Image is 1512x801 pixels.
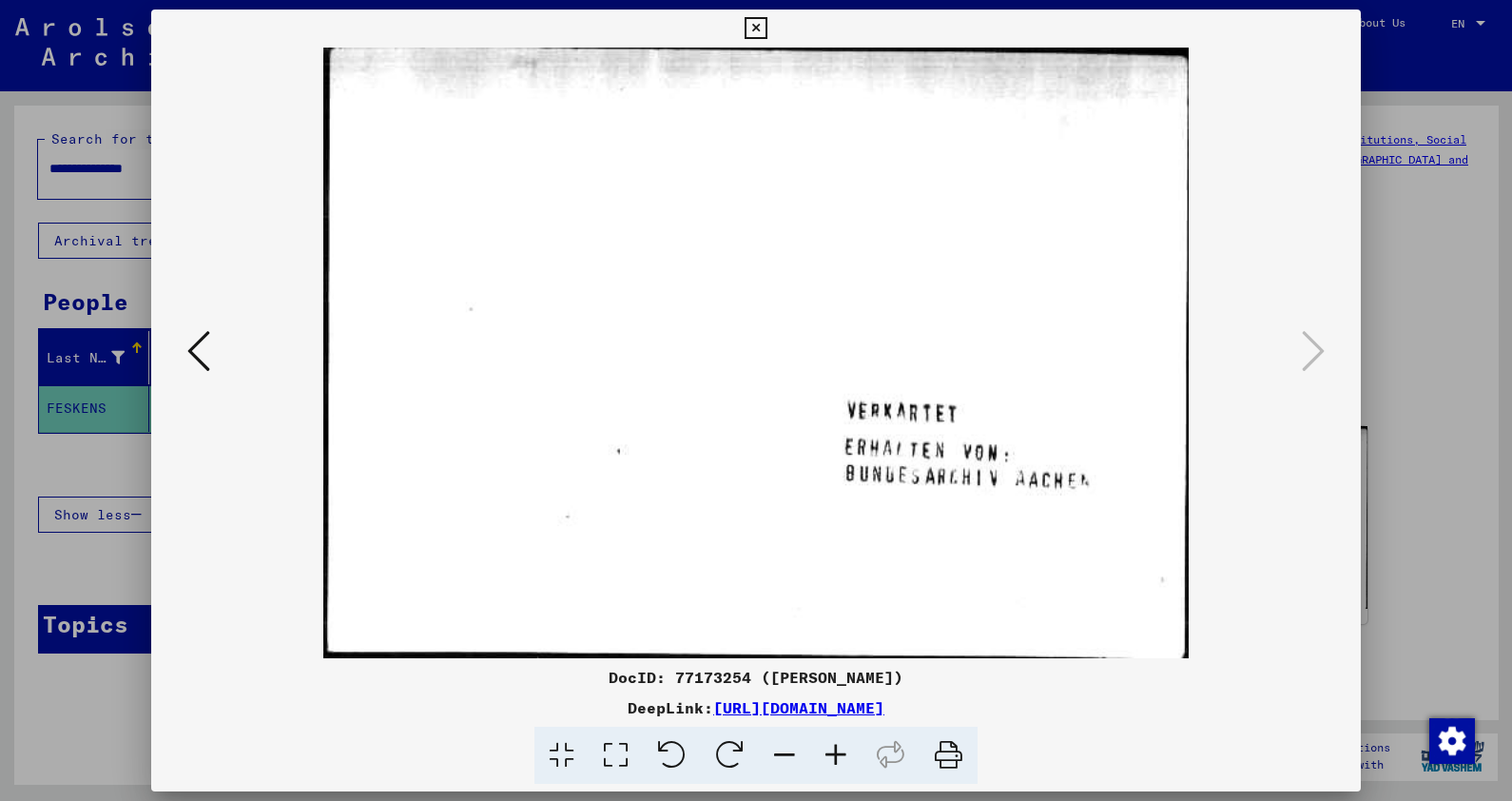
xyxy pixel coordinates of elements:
div: DocID: 77173254 ([PERSON_NAME]) [151,666,1361,689]
img: Change consent [1429,718,1475,764]
a: [URL][DOMAIN_NAME] [713,698,884,717]
img: 002.jpg [216,48,1296,658]
div: Change consent [1428,717,1474,763]
div: DeepLink: [151,696,1361,719]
